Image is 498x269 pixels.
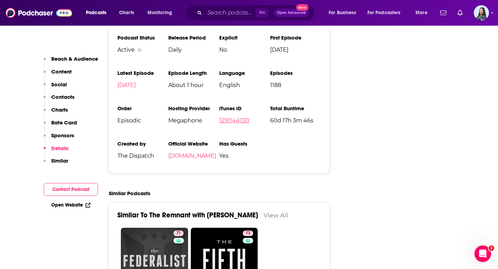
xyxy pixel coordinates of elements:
span: Episodic [117,117,168,124]
img: Podchaser - Follow, Share and Rate Podcasts [6,6,72,19]
h3: Language [219,70,270,76]
a: 72 [243,231,253,236]
h3: Latest Episode [117,70,168,76]
button: Sponsors [44,132,74,145]
h3: Created by [117,140,168,147]
a: Show notifications dropdown [437,7,449,19]
button: open menu [363,7,411,18]
a: Open Website [51,202,90,208]
span: New [296,4,309,11]
span: For Business [329,8,356,18]
p: Social [51,81,67,88]
p: Similar [51,157,68,164]
button: Rate Card [44,119,77,132]
span: Charts [119,8,134,18]
a: Similar To The Remnant with [PERSON_NAME] [117,211,258,219]
p: Sponsors [51,132,74,139]
span: Podcasts [86,8,106,18]
button: Content [44,68,72,81]
button: open menu [143,7,181,18]
span: 72 [246,230,250,237]
button: Charts [44,106,68,119]
h3: Total Runtime [270,105,321,112]
a: 1291144720 [219,117,249,124]
button: Contact Podcast [44,183,98,196]
h3: Release Period [168,34,219,41]
button: Reach & Audience [44,55,98,68]
span: More [416,8,427,18]
div: Active [117,46,168,53]
span: Logged in as brookefortierpr [474,5,489,20]
span: The Dispatch [117,153,168,159]
span: Daily [168,46,219,53]
button: open menu [324,7,365,18]
span: Megaphone [168,117,219,124]
p: Reach & Audience [51,55,98,62]
h3: Episode Length [168,70,219,76]
h3: Has Guests [219,140,270,147]
button: open menu [411,7,436,18]
span: Open Advanced [277,11,306,15]
button: Social [44,81,67,94]
p: Rate Card [51,119,77,126]
h3: Explicit [219,34,270,41]
span: [DATE] [270,46,321,53]
button: open menu [81,7,115,18]
a: View All [264,211,288,219]
h3: iTunes ID [219,105,270,112]
span: ⌘ K [256,8,268,17]
span: For Podcasters [367,8,401,18]
a: Show notifications dropdown [455,7,465,19]
a: 71 [174,231,184,236]
p: Content [51,68,72,75]
p: Details [51,145,69,151]
iframe: Intercom live chat [474,245,491,262]
button: Similar [44,157,68,170]
a: Charts [115,7,138,18]
p: Contacts [51,94,74,100]
button: Details [44,145,69,158]
h3: Order [117,105,168,112]
h3: Hosting Provider [168,105,219,112]
input: Search podcasts, credits, & more... [205,7,256,18]
button: Open AdvancedNew [274,9,309,17]
h3: Official Website [168,140,219,147]
span: About 1 hour [168,82,219,88]
a: [DATE] [117,82,136,88]
span: 71 [176,230,181,237]
span: No [219,46,270,53]
p: Charts [51,106,68,113]
span: Yes [219,153,270,159]
img: User Profile [474,5,489,20]
span: 1188 [270,82,321,88]
span: 1 [489,245,494,251]
span: Monitoring [148,8,172,18]
a: [DOMAIN_NAME] [168,153,216,159]
h2: Similar Podcasts [109,190,150,197]
span: 60d 17h 3m 46s [270,117,321,124]
button: Contacts [44,94,74,106]
h3: Episodes [270,70,321,76]
h3: Podcast Status [117,34,168,41]
div: Search podcasts, credits, & more... [192,5,321,21]
h3: First Episode [270,34,321,41]
button: Show profile menu [474,5,489,20]
span: English [219,82,270,88]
